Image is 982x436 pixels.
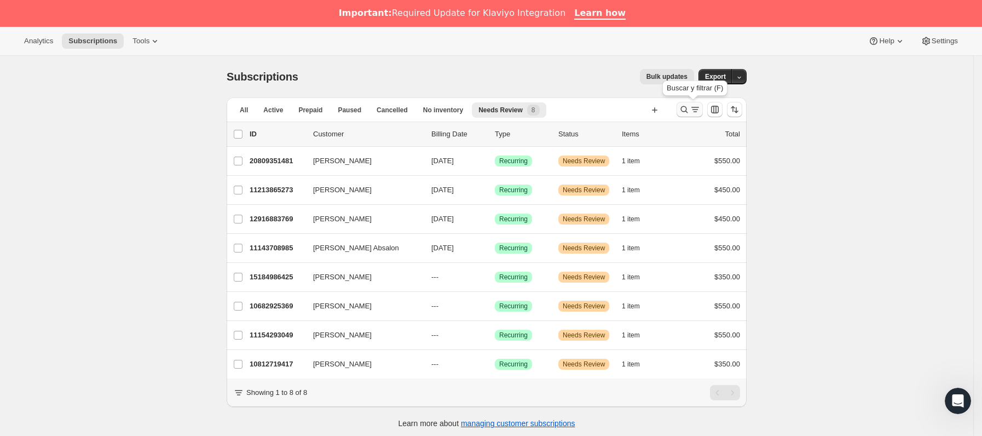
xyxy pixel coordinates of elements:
p: Status [558,129,613,140]
p: 11143708985 [250,243,304,254]
span: Recurring [499,157,528,165]
button: Tools [126,33,167,49]
p: 10812719417 [250,359,304,370]
button: Help [862,33,911,49]
span: 1 item [622,157,640,165]
button: [PERSON_NAME] [307,210,416,228]
div: 12916883769[PERSON_NAME][DATE]LogradoRecurringAdvertenciaNeeds Review1 item$450.00 [250,211,740,227]
span: 1 item [622,273,640,282]
p: Learn more about [398,418,575,429]
button: 1 item [622,211,652,227]
span: [PERSON_NAME] [313,272,372,283]
button: [PERSON_NAME] [307,297,416,315]
button: 1 item [622,182,652,198]
span: Needs Review [478,106,523,114]
span: $550.00 [714,244,740,252]
span: Recurring [499,273,528,282]
button: Subscriptions [62,33,124,49]
span: Settings [932,37,958,45]
button: 1 item [622,269,652,285]
a: managing customer subscriptions [461,419,575,428]
p: Customer [313,129,423,140]
span: Recurring [499,244,528,253]
span: [PERSON_NAME] [313,214,372,225]
p: 11154293049 [250,330,304,341]
div: 11143708985[PERSON_NAME] Absalon[DATE]LogradoRecurringAdvertenciaNeeds Review1 item$550.00 [250,240,740,256]
span: No inventory [423,106,463,114]
span: Prepaid [298,106,322,114]
span: [DATE] [431,215,454,223]
span: Needs Review [563,331,605,340]
span: $350.00 [714,360,740,368]
button: [PERSON_NAME] [307,152,416,170]
span: Needs Review [563,360,605,369]
span: Recurring [499,215,528,223]
span: [PERSON_NAME] [313,185,372,196]
div: Type [495,129,550,140]
span: [PERSON_NAME] [313,330,372,341]
a: Learn how [574,8,626,20]
span: $450.00 [714,186,740,194]
p: 12916883769 [250,214,304,225]
p: Billing Date [431,129,486,140]
span: [PERSON_NAME] Absalon [313,243,399,254]
span: $550.00 [714,157,740,165]
button: 1 item [622,240,652,256]
div: IDCustomerBilling DateTypeStatusItemsTotal [250,129,740,140]
button: Buscar y filtrar resultados [677,102,703,117]
button: Crear vista nueva [646,102,663,118]
iframe: Intercom live chat [945,388,971,414]
div: 10682925369[PERSON_NAME]---LogradoRecurringAdvertenciaNeeds Review1 item$550.00 [250,299,740,314]
span: 1 item [622,215,640,223]
span: $550.00 [714,302,740,310]
span: Needs Review [563,186,605,194]
p: 15184986425 [250,272,304,283]
span: Bulk updates [646,72,688,81]
p: ID [250,129,304,140]
button: [PERSON_NAME] [307,326,416,344]
button: 1 item [622,299,652,314]
div: 20809351481[PERSON_NAME][DATE]LogradoRecurringAdvertenciaNeeds Review1 item$550.00 [250,153,740,169]
span: 8 [532,106,535,114]
p: 10682925369 [250,301,304,312]
span: 1 item [622,331,640,340]
div: 11154293049[PERSON_NAME]---LogradoRecurringAdvertenciaNeeds Review1 item$550.00 [250,328,740,343]
p: 11213865273 [250,185,304,196]
div: 11213865273[PERSON_NAME][DATE]LogradoRecurringAdvertenciaNeeds Review1 item$450.00 [250,182,740,198]
span: Export [705,72,726,81]
span: Needs Review [563,215,605,223]
button: Personalizar el orden y la visibilidad de las columnas de la tabla [707,102,723,117]
button: 1 item [622,153,652,169]
span: Tools [132,37,149,45]
span: [DATE] [431,157,454,165]
button: [PERSON_NAME] [307,355,416,373]
span: Cancelled [377,106,408,114]
button: Export [698,69,732,84]
div: 10812719417[PERSON_NAME]---LogradoRecurringAdvertenciaNeeds Review1 item$350.00 [250,357,740,372]
span: --- [431,360,438,368]
span: 1 item [622,244,640,253]
nav: Paginación [710,385,740,400]
span: Recurring [499,360,528,369]
button: Settings [914,33,964,49]
span: Recurring [499,302,528,311]
span: $550.00 [714,331,740,339]
span: 1 item [622,186,640,194]
button: Analytics [18,33,60,49]
span: Needs Review [563,302,605,311]
span: Subscriptions [227,71,298,83]
span: Paused [338,106,361,114]
span: All [240,106,248,114]
span: [PERSON_NAME] [313,156,372,167]
span: [PERSON_NAME] [313,301,372,312]
span: Recurring [499,186,528,194]
span: [DATE] [431,244,454,252]
p: Showing 1 to 8 of 8 [246,387,307,398]
span: --- [431,331,438,339]
button: [PERSON_NAME] [307,268,416,286]
button: [PERSON_NAME] [307,181,416,199]
span: --- [431,273,438,281]
p: Total [725,129,740,140]
span: Needs Review [563,157,605,165]
span: --- [431,302,438,310]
